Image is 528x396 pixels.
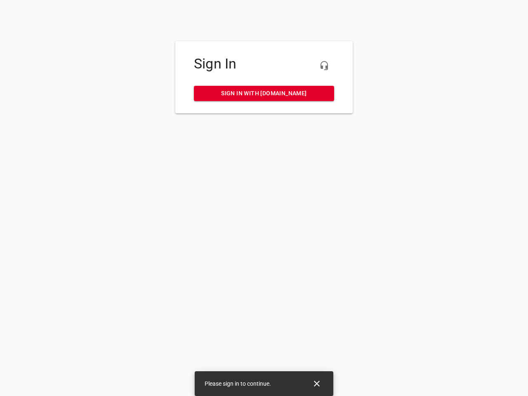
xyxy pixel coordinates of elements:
[194,56,334,72] h4: Sign In
[205,380,271,387] span: Please sign in to continue.
[200,88,328,99] span: Sign in with [DOMAIN_NAME]
[307,374,327,394] button: Close
[194,86,334,101] a: Sign in with [DOMAIN_NAME]
[314,56,334,75] button: Live Chat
